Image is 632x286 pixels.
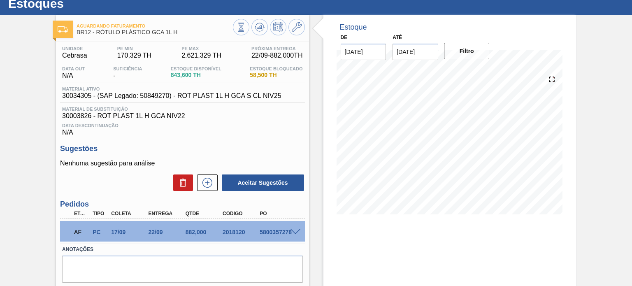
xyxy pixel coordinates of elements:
[250,72,302,78] span: 58,500 TH
[72,223,91,241] div: Aguardando Faturamento
[233,19,249,35] button: Visão Geral dos Estoques
[221,229,261,235] div: 2018120
[250,66,302,71] span: Estoque Bloqueado
[62,123,302,128] span: Data Descontinuação
[60,120,304,136] div: N/A
[62,92,281,100] span: 30034305 - (SAP Legado: 50849270) - ROT PLAST 1L H GCA S CL NIV25
[109,211,150,216] div: Coleta
[77,23,232,28] span: Aguardando Faturamento
[393,35,402,40] label: Até
[146,211,187,216] div: Entrega
[74,229,88,235] p: AF
[193,174,218,191] div: Nova sugestão
[117,46,151,51] span: PE MIN
[109,229,150,235] div: 17/09/2025
[251,52,303,59] span: 22/09 - 882,000 TH
[251,19,268,35] button: Atualizar Gráfico
[62,66,85,71] span: Data out
[60,144,304,153] h3: Sugestões
[171,72,221,78] span: 843,600 TH
[184,211,224,216] div: Qtde
[341,35,348,40] label: De
[77,29,232,35] span: BR12 - RÓTULO PLÁSTICO GCA 1L H
[62,46,87,51] span: Unidade
[181,46,221,51] span: PE MAX
[258,211,298,216] div: PO
[91,211,109,216] div: Tipo
[62,107,302,112] span: Material de Substituição
[60,200,304,209] h3: Pedidos
[111,66,144,79] div: -
[117,52,151,59] span: 170,329 TH
[169,174,193,191] div: Excluir Sugestões
[91,229,109,235] div: Pedido de Compra
[251,46,303,51] span: Próxima Entrega
[218,174,305,192] div: Aceitar Sugestões
[288,19,305,35] button: Ir ao Master Data / Geral
[258,229,298,235] div: 5800357278
[62,112,302,120] span: 30003826 - ROT PLAST 1L H GCA NIV22
[341,44,386,60] input: dd/mm/yyyy
[60,66,87,79] div: N/A
[146,229,187,235] div: 22/09/2025
[270,19,286,35] button: Programar Estoque
[58,26,68,33] img: Ícone
[444,43,490,59] button: Filtro
[72,211,91,216] div: Etapa
[62,52,87,59] span: Cebrasa
[181,52,221,59] span: 2.621,329 TH
[113,66,142,71] span: Suficiência
[184,229,224,235] div: 882,000
[62,244,302,256] label: Anotações
[393,44,438,60] input: dd/mm/yyyy
[171,66,221,71] span: Estoque Disponível
[62,86,281,91] span: Material ativo
[222,174,304,191] button: Aceitar Sugestões
[221,211,261,216] div: Código
[60,160,304,167] p: Nenhuma sugestão para análise
[340,23,367,32] div: Estoque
